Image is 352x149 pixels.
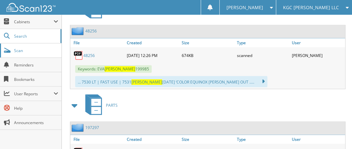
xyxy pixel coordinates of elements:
[105,66,135,72] span: [PERSON_NAME]
[180,135,235,144] a: Size
[72,27,85,35] img: folder2.png
[14,91,54,97] span: User Reports
[131,79,162,85] span: [PERSON_NAME]
[235,135,290,144] a: Type
[7,3,56,12] img: scan123-logo-white.svg
[180,49,235,62] div: 674KB
[14,19,54,25] span: Cabinets
[14,77,58,82] span: Bookmarks
[235,38,290,47] a: Type
[14,48,58,53] span: Scan
[106,102,118,108] span: PARTS
[75,65,152,73] span: Keywords: EVA 199985
[14,105,58,111] span: Help
[125,49,180,62] div: [DATE] 12:26 PM
[70,135,125,144] a: File
[290,135,345,144] a: User
[14,62,58,68] span: Reminders
[85,125,99,130] a: 197297
[85,28,97,34] a: 48256
[180,38,235,47] a: Size
[290,38,345,47] a: User
[81,92,118,118] a: PARTS
[14,33,57,39] span: Search
[319,118,352,149] iframe: Chat Widget
[290,49,345,62] div: [PERSON_NAME]
[74,50,83,60] img: PDF.png
[70,38,125,47] a: File
[125,135,180,144] a: Created
[83,53,95,58] a: 48256
[72,123,85,132] img: folder2.png
[125,38,180,47] a: Created
[14,120,58,125] span: Announcements
[226,6,263,9] span: [PERSON_NAME]
[235,49,290,62] div: scanned
[283,6,339,9] span: KGC [PERSON_NAME] LLC
[75,76,267,87] div: ... 7530 LT | FAST USE | 7531 [DATE] ‘COLOR EQUINOX [PERSON_NAME] OUT .....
